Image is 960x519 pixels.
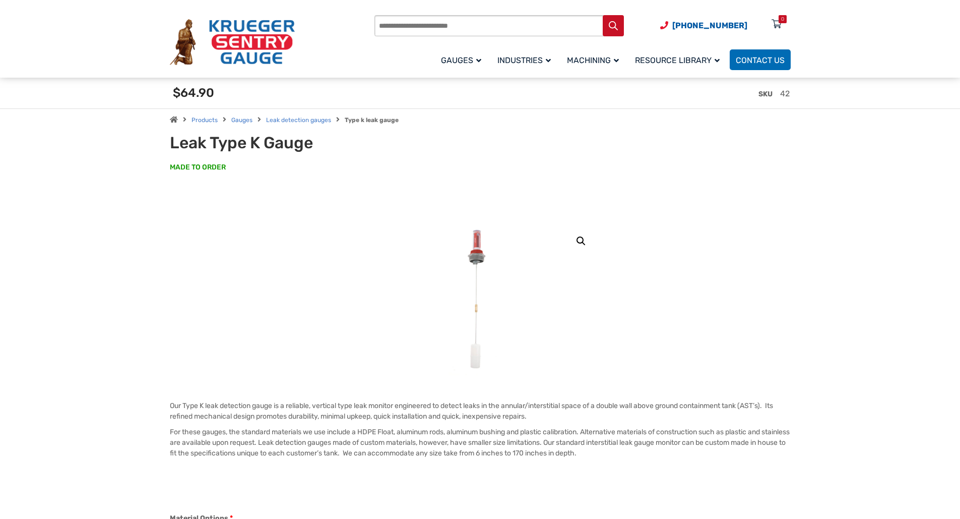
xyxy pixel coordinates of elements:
[567,55,619,65] span: Machining
[170,400,791,422] p: Our Type K leak detection gauge is a reliable, vertical type leak monitor engineered to detect le...
[191,117,218,124] a: Products
[781,15,784,23] div: 0
[629,48,730,72] a: Resource Library
[572,232,590,250] a: View full-screen image gallery
[561,48,629,72] a: Machining
[345,117,399,124] strong: Type k leak gauge
[170,133,418,152] h1: Leak Type K Gauge
[435,48,491,72] a: Gauges
[170,427,791,458] p: For these gauges, the standard materials we use include a HDPE Float, aluminum rods, aluminum bus...
[736,55,785,65] span: Contact Us
[497,55,551,65] span: Industries
[266,117,331,124] a: Leak detection gauges
[491,48,561,72] a: Industries
[660,19,747,32] a: Phone Number (920) 434-8860
[449,224,511,375] img: Leak Detection Gauge
[441,55,481,65] span: Gauges
[780,89,790,98] span: 42
[231,117,252,124] a: Gauges
[635,55,720,65] span: Resource Library
[170,19,295,66] img: Krueger Sentry Gauge
[730,49,791,70] a: Contact Us
[672,21,747,30] span: [PHONE_NUMBER]
[758,90,773,98] span: SKU
[170,162,226,172] span: MADE TO ORDER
